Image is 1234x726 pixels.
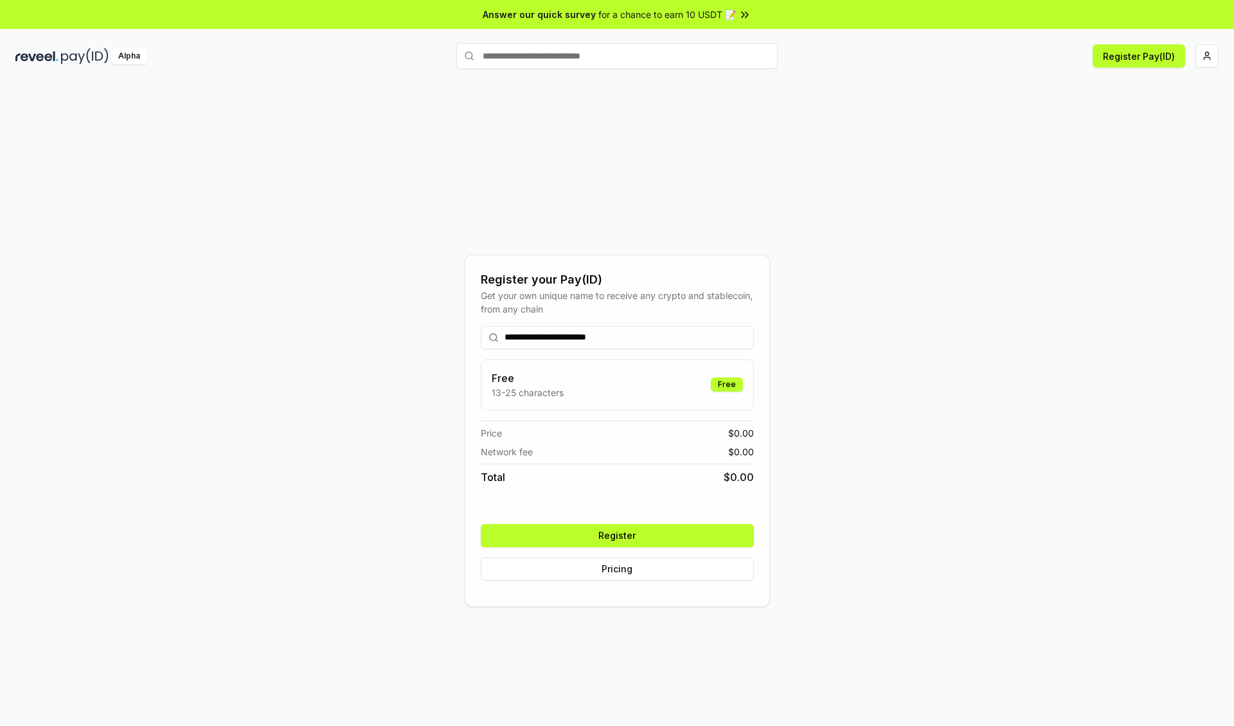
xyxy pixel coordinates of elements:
[598,8,736,21] span: for a chance to earn 10 USDT 📝
[711,377,743,392] div: Free
[481,271,754,289] div: Register your Pay(ID)
[481,558,754,581] button: Pricing
[724,469,754,485] span: $ 0.00
[481,445,533,458] span: Network fee
[481,524,754,547] button: Register
[492,370,564,386] h3: Free
[481,426,502,440] span: Price
[1093,44,1185,68] button: Register Pay(ID)
[61,48,109,64] img: pay_id
[481,469,505,485] span: Total
[728,445,754,458] span: $ 0.00
[15,48,58,64] img: reveel_dark
[728,426,754,440] span: $ 0.00
[492,386,564,399] p: 13-25 characters
[483,8,596,21] span: Answer our quick survey
[481,289,754,316] div: Get your own unique name to receive any crypto and stablecoin, from any chain
[111,48,147,64] div: Alpha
